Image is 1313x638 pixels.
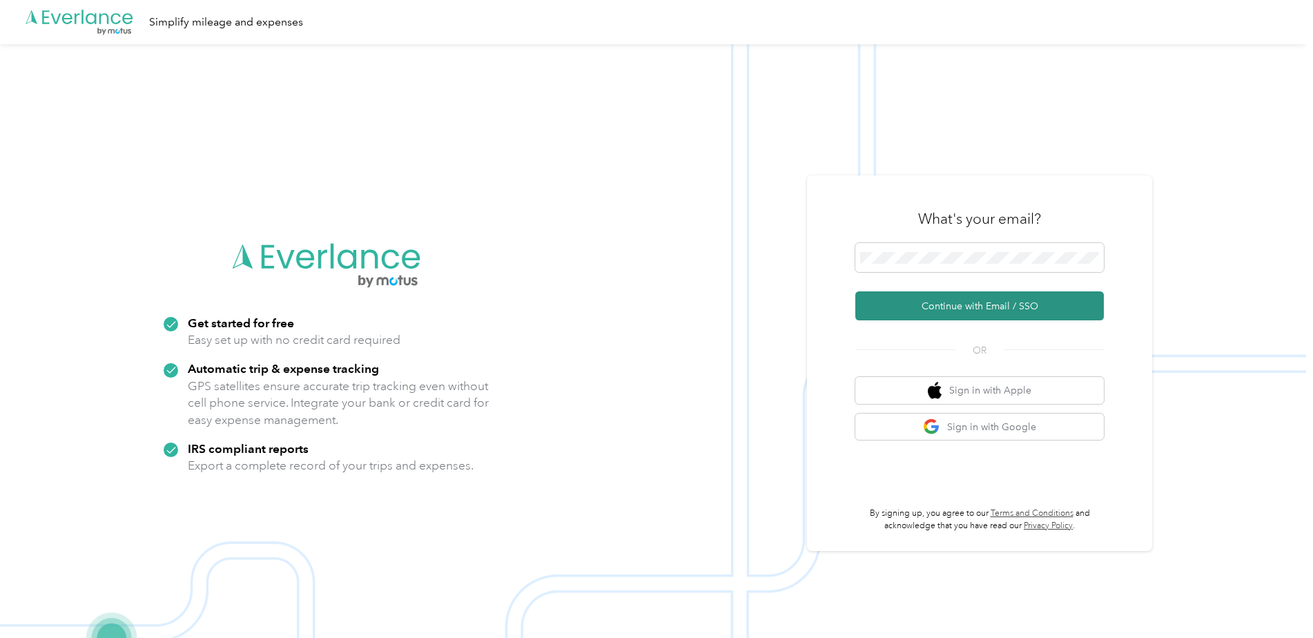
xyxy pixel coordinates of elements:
[855,377,1104,404] button: apple logoSign in with Apple
[188,457,474,474] p: Export a complete record of your trips and expenses.
[149,14,303,31] div: Simplify mileage and expenses
[855,507,1104,532] p: By signing up, you agree to our and acknowledge that you have read our .
[1024,521,1073,531] a: Privacy Policy
[855,414,1104,441] button: google logoSign in with Google
[188,441,309,456] strong: IRS compliant reports
[918,209,1041,229] h3: What's your email?
[923,418,940,436] img: google logo
[188,316,294,330] strong: Get started for free
[991,508,1073,519] a: Terms and Conditions
[928,382,942,399] img: apple logo
[188,331,400,349] p: Easy set up with no credit card required
[855,291,1104,320] button: Continue with Email / SSO
[188,361,379,376] strong: Automatic trip & expense tracking
[188,378,489,429] p: GPS satellites ensure accurate trip tracking even without cell phone service. Integrate your bank...
[955,343,1004,358] span: OR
